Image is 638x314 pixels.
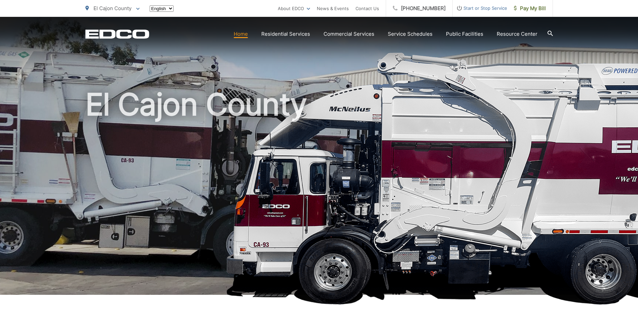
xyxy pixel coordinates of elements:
a: News & Events [317,4,349,12]
a: EDCD logo. Return to the homepage. [85,29,149,39]
span: Pay My Bill [514,4,546,12]
a: Home [234,30,248,38]
a: About EDCO [278,4,310,12]
span: El Cajon County [93,5,132,11]
select: Select a language [150,5,174,12]
a: Public Facilities [446,30,483,38]
a: Contact Us [355,4,379,12]
a: Residential Services [261,30,310,38]
a: Commercial Services [324,30,374,38]
a: Resource Center [497,30,537,38]
h1: El Cajon County [85,88,553,301]
a: Service Schedules [388,30,433,38]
